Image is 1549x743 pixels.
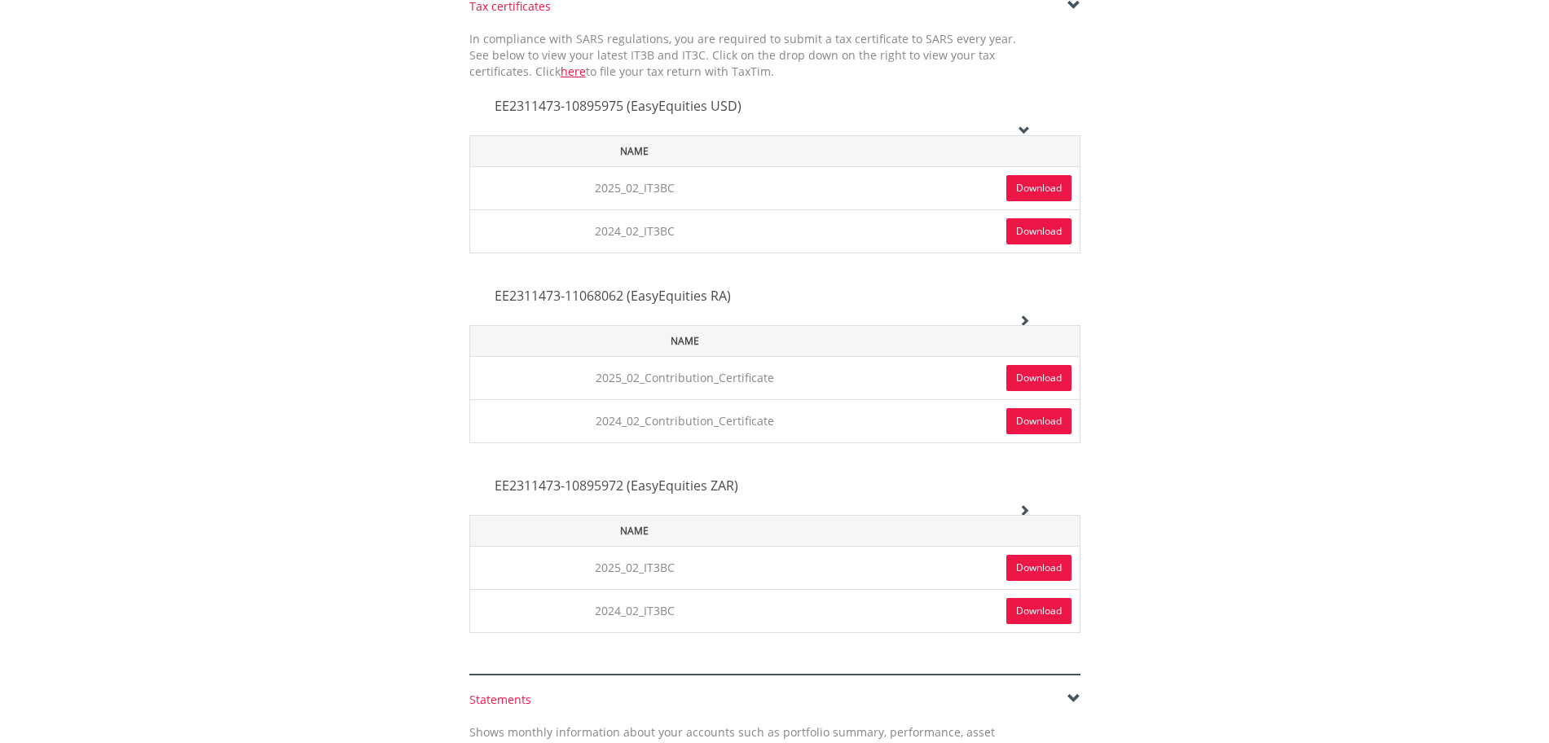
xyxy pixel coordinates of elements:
td: 2025_02_IT3BC [469,166,799,209]
td: 2025_02_IT3BC [469,546,799,589]
a: Download [1006,598,1072,624]
a: here [561,64,586,79]
a: Download [1006,218,1072,244]
td: 2024_02_IT3BC [469,209,799,253]
span: EE2311473-10895972 (EasyEquities ZAR) [495,477,738,495]
a: Download [1006,175,1072,201]
td: 2024_02_Contribution_Certificate [469,399,900,442]
th: Name [469,325,900,356]
a: Download [1006,408,1072,434]
th: Name [469,135,799,166]
span: In compliance with SARS regulations, you are required to submit a tax certificate to SARS every y... [469,31,1016,79]
td: 2024_02_IT3BC [469,589,799,632]
span: EE2311473-10895975 (EasyEquities USD) [495,97,741,115]
td: 2025_02_Contribution_Certificate [469,356,900,399]
th: Name [469,515,799,546]
a: Download [1006,555,1072,581]
div: Statements [469,692,1080,708]
span: EE2311473-11068062 (EasyEquities RA) [495,287,731,305]
a: Download [1006,365,1072,391]
span: Click to file your tax return with TaxTim. [535,64,774,79]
